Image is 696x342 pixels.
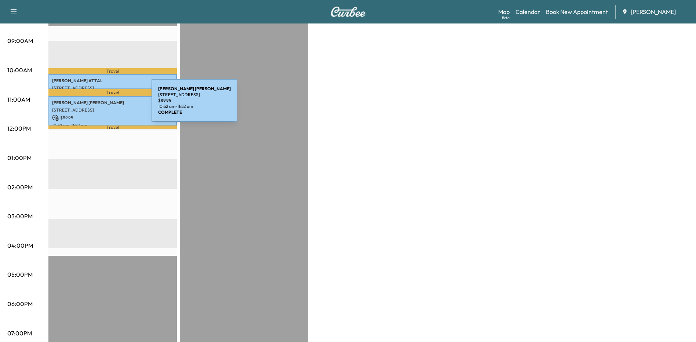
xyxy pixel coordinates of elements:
p: 12:00PM [7,124,31,133]
p: 04:00PM [7,241,33,250]
p: 06:00PM [7,299,33,308]
a: Calendar [515,7,540,16]
p: [STREET_ADDRESS] [52,85,173,91]
p: $ 89.95 [158,98,231,103]
p: [PERSON_NAME] ATTAL [52,78,173,84]
p: [STREET_ADDRESS] [158,92,231,98]
span: [PERSON_NAME] [631,7,676,16]
p: [PERSON_NAME] [PERSON_NAME] [52,100,173,106]
p: 10:00AM [7,66,32,74]
p: Travel [48,68,177,74]
a: MapBeta [498,7,510,16]
p: 10:52 am - 11:52 am [158,103,231,109]
p: 02:00PM [7,183,33,192]
p: 07:00PM [7,329,32,338]
img: Curbee Logo [331,7,366,17]
p: 11:00AM [7,95,30,104]
p: [STREET_ADDRESS] [52,107,173,113]
p: 10:52 am - 11:52 am [52,123,173,128]
a: Book New Appointment [546,7,608,16]
p: Travel [48,125,177,129]
p: 03:00PM [7,212,33,221]
p: 01:00PM [7,153,32,162]
b: [PERSON_NAME] [PERSON_NAME] [158,86,231,91]
p: 09:00AM [7,36,33,45]
p: Travel [48,89,177,96]
div: Beta [502,15,510,21]
p: 05:00PM [7,270,33,279]
b: COMPLETE [158,109,182,115]
p: $ 89.95 [52,114,173,121]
